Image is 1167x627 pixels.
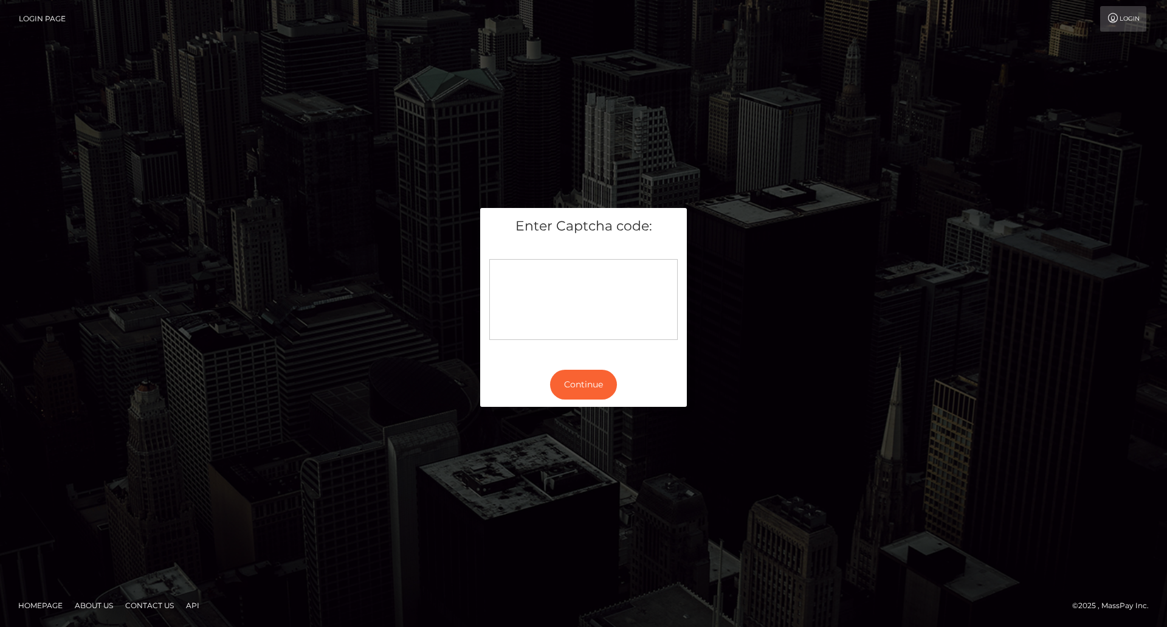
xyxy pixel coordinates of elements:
[181,596,204,615] a: API
[19,6,66,32] a: Login Page
[13,596,67,615] a: Homepage
[550,370,617,400] button: Continue
[489,217,678,236] h5: Enter Captcha code:
[1100,6,1146,32] a: Login
[489,259,678,340] div: Captcha widget loading...
[1072,599,1158,612] div: © 2025 , MassPay Inc.
[70,596,118,615] a: About Us
[120,596,179,615] a: Contact Us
